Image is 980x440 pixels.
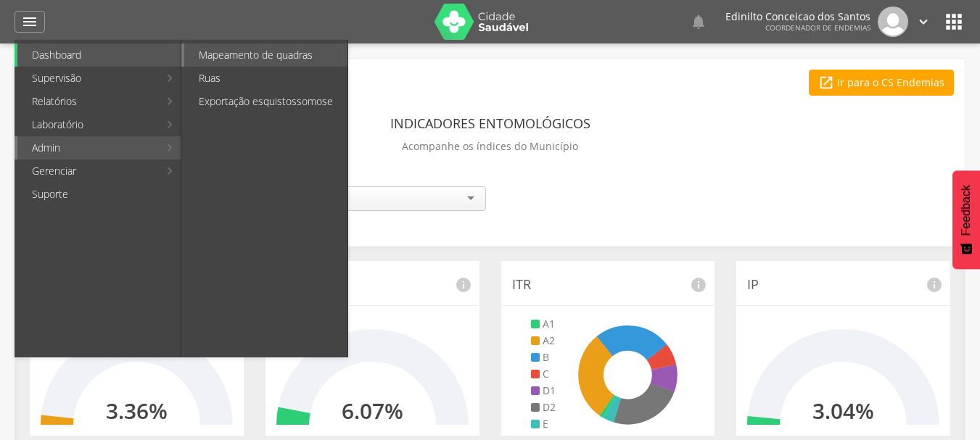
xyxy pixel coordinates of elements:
a: Mapeamento de quadras [184,43,347,67]
li: A2 [531,333,556,348]
a: Exportação esquistossomose [184,90,347,113]
li: C [531,367,556,381]
a: Supervisão [17,67,159,90]
li: D2 [531,400,556,415]
i: info [455,276,472,294]
p: Acompanhe os índices do Município [402,136,578,157]
a: Relatórios [17,90,159,113]
li: B [531,350,556,365]
i:  [942,10,965,33]
button: Feedback - Mostrar pesquisa [952,170,980,269]
h2: 6.07% [342,399,403,423]
i: info [690,276,707,294]
a: Ruas [184,67,347,90]
span: Coordenador de Endemias [765,22,870,33]
li: A1 [531,317,556,331]
a:  [690,7,707,37]
i:  [818,75,834,91]
li: E [531,417,556,431]
h2: 3.04% [812,399,874,423]
a:  [915,7,931,37]
p: IP [747,275,939,294]
span: Feedback [960,185,973,236]
li: D1 [531,383,556,398]
p: IRP [276,275,469,294]
i:  [21,13,38,30]
i:  [915,14,931,30]
a: Laboratório [17,113,159,136]
header: Indicadores Entomológicos [390,110,590,136]
i: info [926,276,943,294]
h2: 3.36% [106,399,168,423]
a: Admin [17,136,159,159]
i:  [690,13,707,30]
a:  [15,11,45,33]
a: Gerenciar [17,159,159,183]
a: Ir para o CS Endemias [809,70,954,96]
a: Dashboard [17,43,181,67]
a: Suporte [17,183,181,206]
p: ITR [512,275,704,294]
p: Edinilto Conceicao dos Santos [725,12,870,22]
